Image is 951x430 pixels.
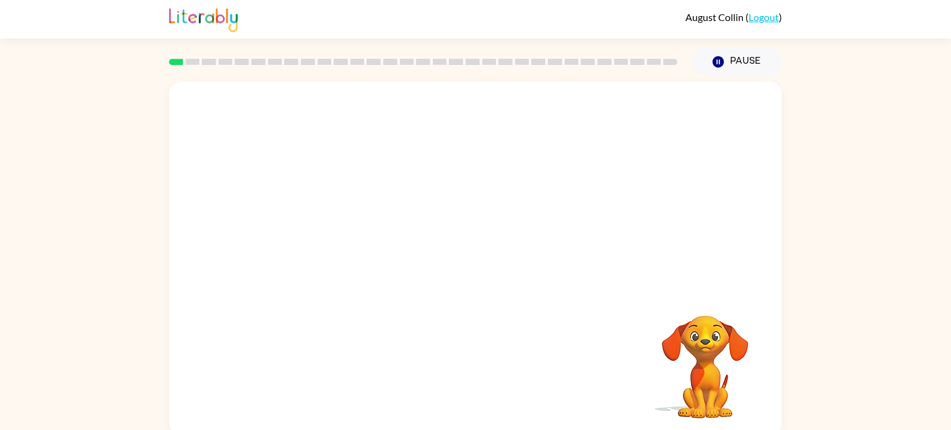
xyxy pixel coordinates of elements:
img: Literably [169,5,238,32]
button: Pause [692,48,782,76]
div: ( ) [685,11,782,23]
span: August Collin [685,11,745,23]
a: Logout [749,11,779,23]
video: Your browser must support playing .mp4 files to use Literably. Please try using another browser. [643,296,767,420]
